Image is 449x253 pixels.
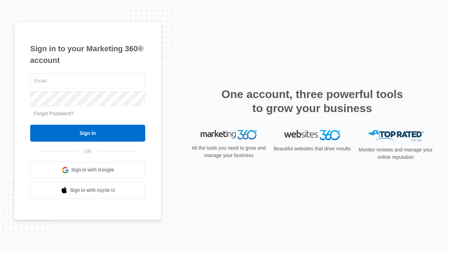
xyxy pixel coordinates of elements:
[273,145,351,153] p: Beautiful websites that drive results
[356,146,435,161] p: Monitor reviews and manage your online reputation
[30,125,145,142] input: Sign In
[30,73,145,88] input: Email
[201,130,257,140] img: Marketing 360
[189,144,268,159] p: All the tools you need to grow and manage your business
[368,130,424,142] img: Top Rated Local
[284,130,340,140] img: Websites 360
[219,87,405,115] h2: One account, three powerful tools to grow your business
[79,148,96,155] span: OR
[30,43,145,66] h1: Sign in to your Marketing 360® account
[30,162,145,179] a: Sign in with Google
[30,182,145,199] a: Sign in with Apple Id
[34,111,74,116] a: Forgot Password?
[70,187,115,194] span: Sign in with Apple Id
[71,166,114,174] span: Sign in with Google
